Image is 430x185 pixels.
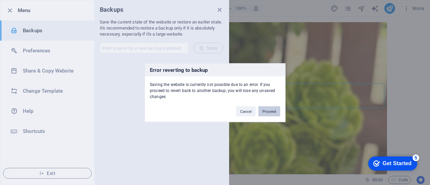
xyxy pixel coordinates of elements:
button: Proceed [258,106,280,116]
h3: Error reverting to backup [145,63,285,76]
button: Cancel [236,106,256,116]
div: Saving the website is currently not possible due to an error. If you proceed to revert back to an... [145,76,285,99]
div: Get Started [20,7,49,13]
div: Get Started 5 items remaining, 0% complete [5,3,54,17]
div: 5 [50,1,56,8]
